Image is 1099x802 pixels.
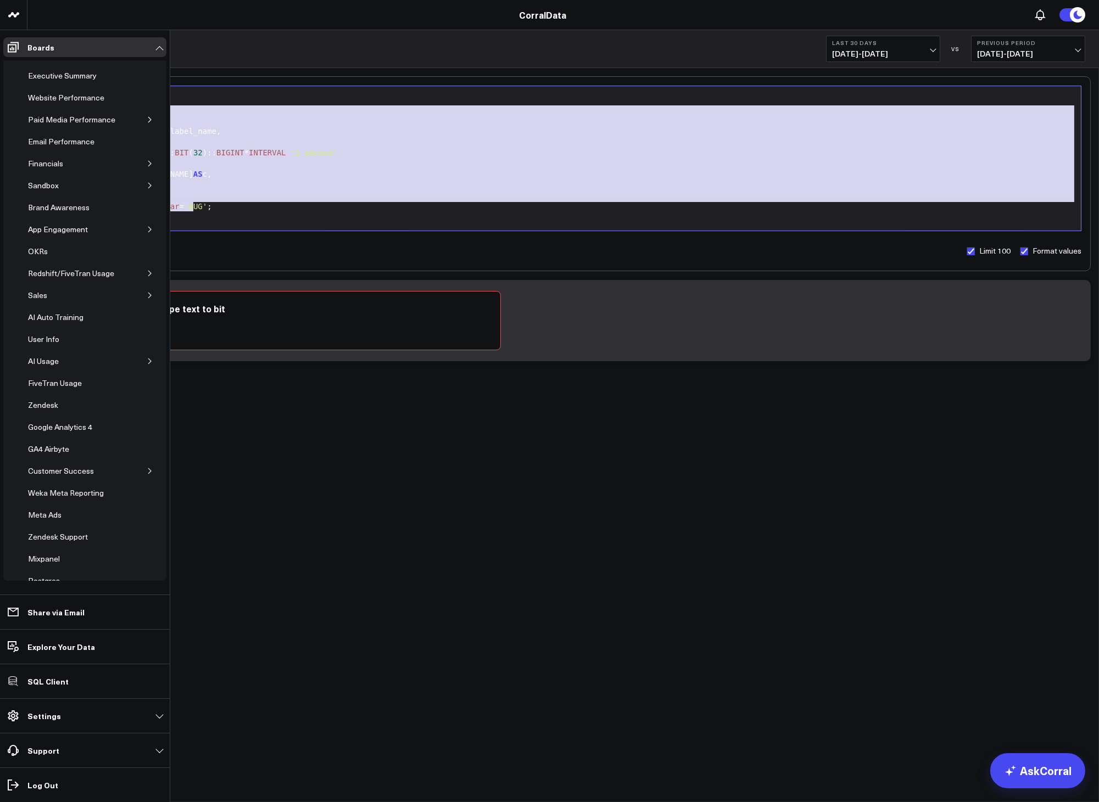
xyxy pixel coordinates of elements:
div: c.labels l [51,180,1075,191]
a: Meta AdsOpen board menu [21,504,85,526]
div: Email Performance [25,135,97,148]
div: [DOMAIN_NAME]:: = ; [51,201,1075,212]
p: Boards [27,43,54,52]
div: Website Performance [25,91,107,104]
label: Limit 100 [966,246,1011,255]
a: Customer SuccessOpen board menu [21,460,118,482]
div: Sandbox [25,179,62,192]
p: SQL Client [27,677,69,686]
a: GA4 AirbyteOpen board menu [21,438,93,460]
a: AskCorral [990,753,1085,788]
div: (c.labels) > [51,190,1075,201]
a: FinancialsOpen board menu [21,153,87,175]
a: Paid Media PerformanceOpen board menu [21,109,139,131]
div: Sales [25,289,50,302]
div: Zendesk Support [25,530,91,543]
span: 32 [193,148,203,157]
div: OKRs [25,245,51,258]
div: VS [946,46,966,52]
a: Email PerformanceOpen board menu [21,131,118,153]
button: Previous Period[DATE]-[DATE] [971,36,1085,62]
div: ERROR: cannot cast type text to bit [75,302,489,315]
a: App EngagementOpen board menu [21,218,111,240]
span: '1 second' [291,148,337,157]
a: CorralData [519,9,566,21]
a: MixpanelOpen board menu [21,548,83,570]
a: Google Analytics 4Open board menu [21,416,116,438]
button: Last 30 Days[DATE]-[DATE] [826,36,940,62]
span: BIT [175,148,188,157]
div: Customer Success [25,464,97,478]
div: User Info [25,333,62,346]
a: Log Out [3,775,166,795]
div: AI Auto Training [25,311,86,324]
p: Log Out [27,781,58,789]
a: Brand AwarenessOpen board menu [21,197,113,218]
a: Redshift/FiveTran UsageOpen board menu [21,262,138,284]
div: AI Usage [25,355,62,368]
div: ( || ( , , )):: ( ):: * [51,148,1075,159]
span: [DATE] - [DATE] [977,49,1079,58]
div: Redshift/FiveTran Usage [25,267,117,280]
span: INTERVAL [249,148,286,157]
span: 'BUG' [184,202,207,211]
p: Explore Your Data [27,642,95,651]
a: Weka Meta ReportingOpen board menu [21,482,127,504]
div: Postgres [25,574,63,587]
a: Website PerformanceOpen board menu [21,87,128,109]
div: [DOMAIN_NAME], [51,115,1075,126]
b: Last 30 Days [832,40,934,46]
a: SandboxOpen board menu [21,175,82,197]
div: FiveTran Usage [25,377,85,390]
div: Meta Ads [25,508,64,521]
div: [DOMAIN_NAME]:: label_name, [51,126,1075,137]
span: AS [193,170,203,178]
a: SQL Client [3,671,166,691]
p: Settings [27,711,61,720]
label: Format values [1019,246,1081,255]
div: GA4 Airbyte [25,442,72,456]
a: AI Auto TrainingOpen board menu [21,306,107,328]
div: ) created_date [51,159,1075,170]
a: FiveTran UsageOpen board menu [21,372,105,394]
div: App Engagement [25,223,91,236]
div: Google Analytics 4 [25,420,95,434]
div: Mixpanel [25,552,63,565]
div: Zendesk [25,399,61,412]
a: OKRsOpen board menu [21,240,71,262]
a: SalesOpen board menu [21,284,71,306]
a: User InfoOpen board menu [21,328,83,350]
div: Financials [25,157,66,170]
a: AI UsageOpen board menu [21,350,82,372]
p: Share via Email [27,608,85,616]
div: Brand Awareness [25,201,92,214]
p: Support [27,746,59,755]
div: + ( [51,137,1075,148]
div: Executive Summary [25,69,99,82]
div: [DOMAIN_NAME], [51,105,1075,116]
a: Zendesk SupportOpen board menu [21,526,111,548]
b: Previous Period [977,40,1079,46]
div: Paid Media Performance [25,113,118,126]
a: Executive SummaryOpen board menu [21,65,120,87]
div: Weka Meta Reporting [25,486,107,500]
a: ZendeskOpen board menu [21,394,82,416]
span: BIGINT [216,148,244,157]
div: [PERSON_NAME][DOMAIN_NAME] c, [51,169,1075,180]
span: [DATE] - [DATE] [832,49,934,58]
a: PostgresOpen board menu [21,570,83,592]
